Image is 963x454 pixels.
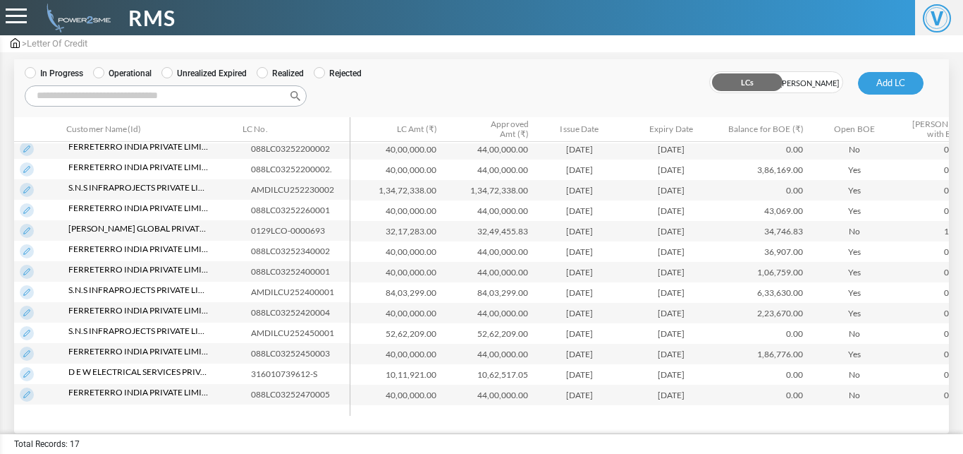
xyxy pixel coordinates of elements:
[442,282,534,303] td: 84,03,299.00
[717,241,809,262] td: 36,907.00
[68,161,209,174] span: Ferreterro India Private Limited (ACC0005516)
[625,323,717,344] td: [DATE]
[534,344,625,364] td: [DATE]
[245,241,362,261] td: 088LC03252340002
[442,139,534,160] td: 44,00,000.00
[245,138,362,159] td: 088LC03252200002
[534,180,625,201] td: [DATE]
[68,222,209,235] span: [PERSON_NAME] Global Private Limited (ACC5613989)
[68,284,209,297] span: S.n.s Infraprojects Private Limited (ACC0330207)
[717,303,809,323] td: 2,23,670.00
[20,347,34,361] img: View LC
[534,117,625,142] th: Issue Date: activate to sort column ascending
[350,221,442,241] td: 32,17,283.00
[717,282,809,303] td: 6,33,630.00
[11,38,20,48] img: admin
[534,160,625,180] td: [DATE]
[717,117,809,142] th: Balance for BOE (₹): activate to sort column ascending
[534,323,625,344] td: [DATE]
[717,262,809,282] td: 1,06,759.00
[245,261,362,282] td: 088LC03252400001
[350,201,442,221] td: 40,00,000.00
[625,221,717,241] td: [DATE]
[442,160,534,180] td: 44,00,000.00
[68,325,209,337] span: S.n.s Infraprojects Private Limited (ACC0330207)
[809,303,900,323] td: Yes
[534,282,625,303] td: [DATE]
[245,220,362,241] td: 0129LCO-0000693
[25,67,83,80] label: In Progress
[25,85,307,107] input: Search:
[776,72,842,94] span: [PERSON_NAME]
[809,241,900,262] td: Yes
[809,160,900,180] td: Yes
[442,180,534,201] td: 1,34,72,338.00
[350,241,442,262] td: 40,00,000.00
[717,323,809,344] td: 0.00
[68,141,209,153] span: Ferreterro India Private Limited (ACC0005516)
[442,364,534,385] td: 10,62,517.05
[625,385,717,405] td: [DATE]
[245,159,362,179] td: 088LC03252200002.
[442,117,534,142] th: Approved Amt (₹) : activate to sort column ascending
[68,181,209,194] span: S.n.s Infraprojects Private Limited (ACC0330207)
[717,160,809,180] td: 3,86,169.00
[27,38,87,49] span: Letter Of Credit
[245,200,362,220] td: 088LC03252260001
[442,344,534,364] td: 44,00,000.00
[534,201,625,221] td: [DATE]
[534,364,625,385] td: [DATE]
[61,117,238,142] th: Customer Name(Id): activate to sort column ascending
[238,117,350,142] th: LC No.: activate to sort column ascending
[14,117,61,142] th: &nbsp;: activate to sort column descending
[68,345,209,358] span: Ferreterro India Private Limited (ACC0005516)
[809,364,900,385] td: No
[257,67,304,80] label: Realized
[350,323,442,344] td: 52,62,209.00
[625,282,717,303] td: [DATE]
[442,385,534,405] td: 44,00,000.00
[350,139,442,160] td: 40,00,000.00
[809,385,900,405] td: No
[534,241,625,262] td: [DATE]
[717,385,809,405] td: 0.00
[245,323,362,343] td: AMDILCU252450001
[314,67,362,80] label: Rejected
[710,72,776,94] span: LCs
[20,203,34,217] img: View LC
[20,388,34,402] img: View LC
[923,4,951,32] span: V
[717,344,809,364] td: 1,86,776.00
[350,303,442,323] td: 40,00,000.00
[858,72,924,95] button: Add LC
[809,262,900,282] td: Yes
[625,262,717,282] td: [DATE]
[809,201,900,221] td: Yes
[625,241,717,262] td: [DATE]
[717,364,809,385] td: 0.00
[350,385,442,405] td: 40,00,000.00
[809,282,900,303] td: Yes
[20,367,34,381] img: View LC
[350,262,442,282] td: 40,00,000.00
[350,344,442,364] td: 40,00,000.00
[68,366,209,378] span: D E W Electrical Services Private Limited (ACC8650622)
[625,344,717,364] td: [DATE]
[442,323,534,344] td: 52,62,209.00
[442,201,534,221] td: 44,00,000.00
[625,364,717,385] td: [DATE]
[20,265,34,279] img: View LC
[68,243,209,256] span: Ferreterro India Private Limited (ACC0005516)
[717,201,809,221] td: 43,069.00
[809,344,900,364] td: Yes
[20,162,34,177] img: View LC
[350,180,442,201] td: 1,34,72,338.00
[20,306,34,320] img: View LC
[809,180,900,201] td: Yes
[534,139,625,160] td: [DATE]
[68,202,209,215] span: Ferreterro India Private Limited (ACC0005516)
[20,285,34,299] img: View LC
[245,343,362,364] td: 088LC03252450003
[20,224,34,238] img: View LC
